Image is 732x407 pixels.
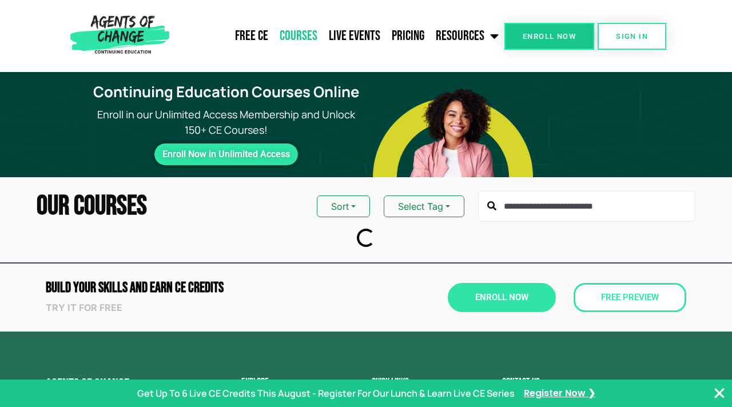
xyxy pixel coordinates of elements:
[154,143,298,165] a: Enroll Now in Unlimited Access
[616,33,648,40] span: SIGN IN
[241,377,360,388] h2: Explore
[601,293,659,302] span: Free Preview
[504,23,594,50] a: Enroll Now
[502,377,686,388] h2: Contact us
[317,195,370,217] button: Sort
[46,302,122,313] strong: Try it for free
[598,23,666,50] a: SIGN IN
[386,22,430,50] a: Pricing
[162,151,290,157] span: Enroll Now in Unlimited Access
[448,283,556,312] a: Enroll Now
[229,22,274,50] a: Free CE
[46,377,184,392] h4: Agents of Change
[713,386,726,400] button: Close Banner
[137,386,515,400] p: Get Up To 6 Live CE Credits This August - Register For Our Lunch & Learn Live CE Series
[372,377,491,388] h2: Quick Links
[574,283,686,312] a: Free Preview
[86,107,366,138] p: Enroll in our Unlimited Access Membership and Unlock 150+ CE Courses!
[274,22,323,50] a: Courses
[384,195,464,217] button: Select Tag
[524,387,595,400] a: Register Now ❯
[174,22,504,50] nav: Menu
[523,33,576,40] span: Enroll Now
[46,281,360,295] h2: Build Your Skills and Earn CE CREDITS
[430,22,504,50] a: Resources
[323,22,386,50] a: Live Events
[475,293,528,302] span: Enroll Now
[37,193,147,220] h2: Our Courses
[93,83,359,101] h1: Continuing Education Courses Online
